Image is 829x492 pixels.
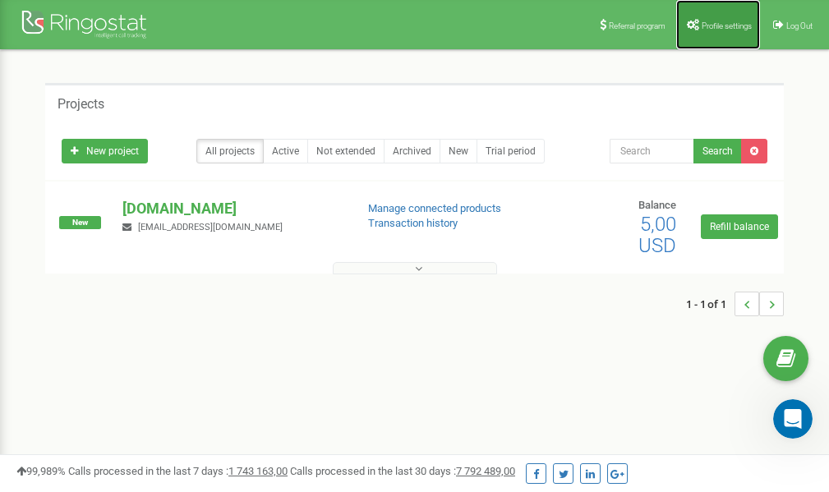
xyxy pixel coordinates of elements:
[290,465,515,477] span: Calls processed in the last 30 days :
[638,199,676,211] span: Balance
[702,21,752,30] span: Profile settings
[773,399,813,439] iframe: Intercom live chat
[196,139,264,163] a: All projects
[68,465,288,477] span: Calls processed in the last 7 days :
[701,214,778,239] a: Refill balance
[456,465,515,477] u: 7 792 489,00
[609,21,666,30] span: Referral program
[307,139,385,163] a: Not extended
[62,139,148,163] a: New project
[16,465,66,477] span: 99,989%
[638,213,676,257] span: 5,00 USD
[228,465,288,477] u: 1 743 163,00
[58,97,104,112] h5: Projects
[368,202,501,214] a: Manage connected products
[693,139,742,163] button: Search
[138,222,283,232] span: [EMAIL_ADDRESS][DOMAIN_NAME]
[263,139,308,163] a: Active
[384,139,440,163] a: Archived
[368,217,458,229] a: Transaction history
[786,21,813,30] span: Log Out
[440,139,477,163] a: New
[610,139,694,163] input: Search
[686,275,784,333] nav: ...
[59,216,101,229] span: New
[686,292,735,316] span: 1 - 1 of 1
[122,198,341,219] p: [DOMAIN_NAME]
[477,139,545,163] a: Trial period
